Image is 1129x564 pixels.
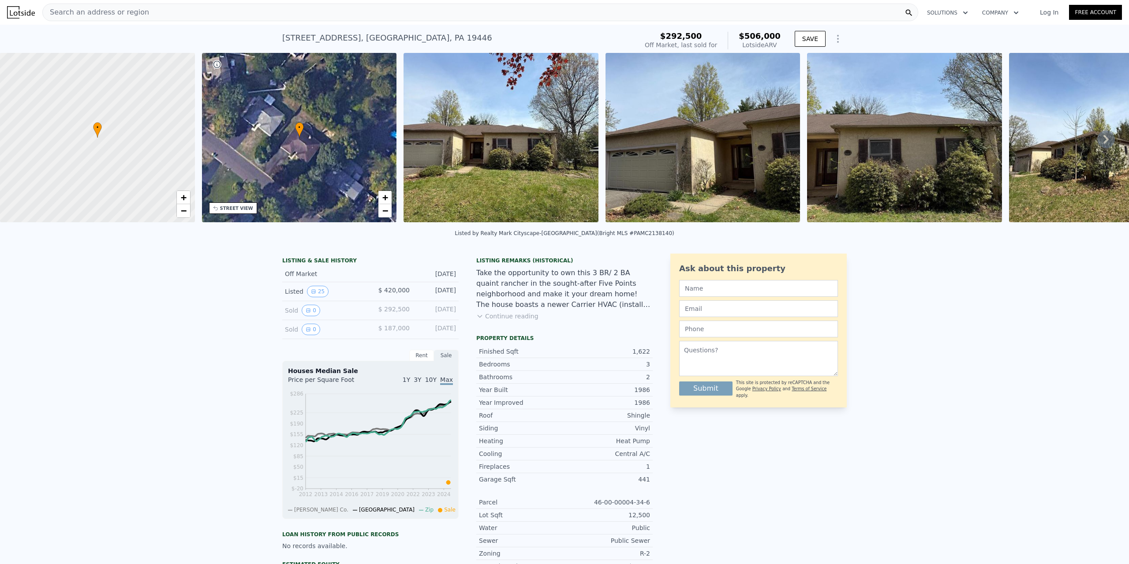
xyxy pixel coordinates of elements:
[829,30,847,48] button: Show Options
[1029,8,1069,17] a: Log In
[288,366,453,375] div: Houses Median Sale
[807,53,1002,222] img: Sale: 152031550 Parcel: 90269316
[564,475,650,484] div: 441
[564,411,650,420] div: Shingle
[479,449,564,458] div: Cooling
[378,306,410,313] span: $ 292,500
[479,523,564,532] div: Water
[293,475,303,481] tspan: $15
[292,486,303,492] tspan: $-20
[479,360,564,369] div: Bedrooms
[288,375,370,389] div: Price per Square Foot
[736,380,838,399] div: This site is protected by reCAPTCHA and the Google and apply.
[282,257,459,266] div: LISTING & SALE HISTORY
[564,462,650,471] div: 1
[479,398,564,407] div: Year Improved
[476,268,653,310] div: Take the opportunity to own this 3 BR/ 2 BA quaint rancher in the sought-after Five Points neighb...
[403,376,410,383] span: 1Y
[479,437,564,445] div: Heating
[302,324,320,335] button: View historical data
[294,507,348,513] span: [PERSON_NAME] Co.
[739,31,781,41] span: $506,000
[177,191,190,204] a: Zoom in
[414,376,421,383] span: 3Y
[479,424,564,433] div: Siding
[679,381,733,396] button: Submit
[285,324,363,335] div: Sold
[606,53,800,222] img: Sale: 152031550 Parcel: 90269316
[479,511,564,519] div: Lot Sqft
[345,491,359,497] tspan: 2016
[290,410,303,416] tspan: $225
[739,41,781,49] div: Lotside ARV
[93,122,102,138] div: •
[180,192,186,203] span: +
[564,373,650,381] div: 2
[479,373,564,381] div: Bathrooms
[479,347,564,356] div: Finished Sqft
[752,386,781,391] a: Privacy Policy
[422,491,435,497] tspan: 2023
[564,437,650,445] div: Heat Pump
[329,491,343,497] tspan: 2014
[290,391,303,397] tspan: $286
[295,122,304,138] div: •
[564,523,650,532] div: Public
[314,491,328,497] tspan: 2013
[679,321,838,337] input: Phone
[437,491,451,497] tspan: 2024
[564,536,650,545] div: Public Sewer
[360,491,374,497] tspan: 2017
[645,41,717,49] div: Off Market, last sold for
[425,376,437,383] span: 10Y
[425,507,434,513] span: Zip
[378,204,392,217] a: Zoom out
[293,453,303,459] tspan: $85
[285,305,363,316] div: Sold
[376,491,389,497] tspan: 2019
[417,286,456,297] div: [DATE]
[290,421,303,427] tspan: $190
[564,511,650,519] div: 12,500
[282,542,459,550] div: No records available.
[564,398,650,407] div: 1986
[679,280,838,297] input: Name
[359,507,415,513] span: [GEOGRAPHIC_DATA]
[564,549,650,558] div: R-2
[417,305,456,316] div: [DATE]
[679,300,838,317] input: Email
[220,205,253,212] div: STREET VIEW
[407,491,420,497] tspan: 2022
[293,464,303,470] tspan: $50
[93,123,102,131] span: •
[7,6,35,19] img: Lotside
[391,491,405,497] tspan: 2020
[564,360,650,369] div: 3
[295,123,304,131] span: •
[417,269,456,278] div: [DATE]
[290,442,303,448] tspan: $120
[307,286,329,297] button: View historical data
[285,286,363,297] div: Listed
[479,385,564,394] div: Year Built
[290,431,303,437] tspan: $155
[564,347,650,356] div: 1,622
[479,549,564,558] div: Zoning
[299,491,313,497] tspan: 2012
[382,192,388,203] span: +
[378,325,410,332] span: $ 187,000
[440,376,453,385] span: Max
[378,191,392,204] a: Zoom in
[476,257,653,264] div: Listing Remarks (Historical)
[564,498,650,507] div: 46-00-00004-34-6
[285,269,363,278] div: Off Market
[564,449,650,458] div: Central A/C
[282,32,492,44] div: [STREET_ADDRESS] , [GEOGRAPHIC_DATA] , PA 19446
[444,507,456,513] span: Sale
[660,31,702,41] span: $292,500
[382,205,388,216] span: −
[409,350,434,361] div: Rent
[479,411,564,420] div: Roof
[417,324,456,335] div: [DATE]
[564,385,650,394] div: 1986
